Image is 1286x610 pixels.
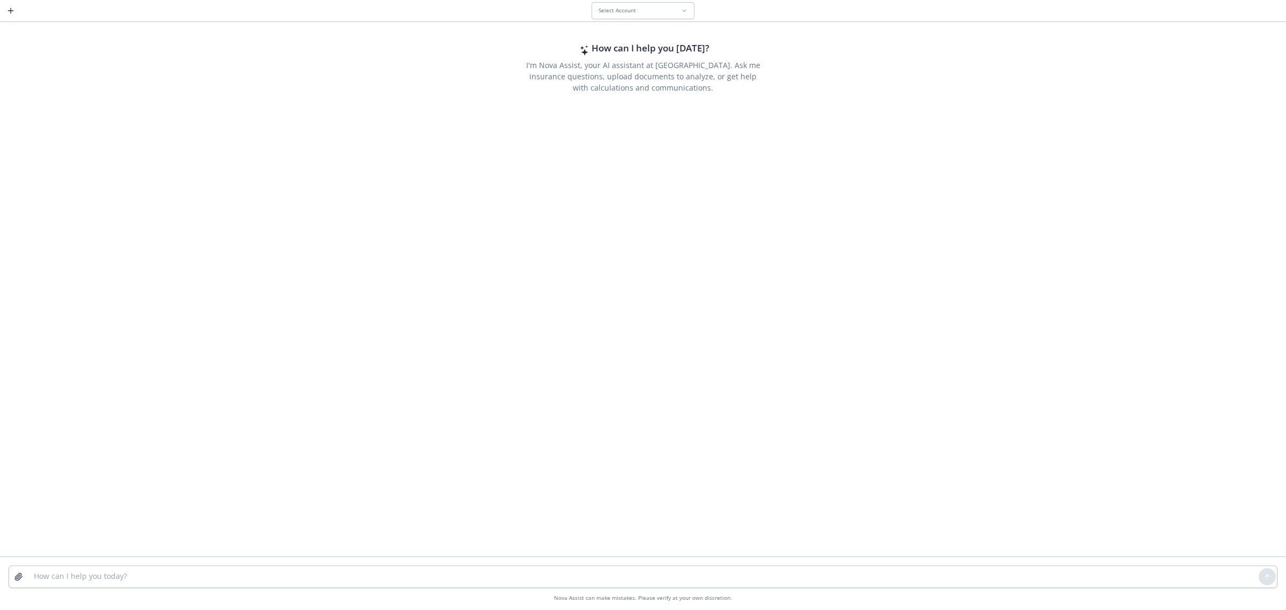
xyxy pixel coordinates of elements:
[9,594,1277,601] div: Nova Assist can make mistakes. Please verify at your own discretion.
[592,2,694,19] button: Select Account
[2,2,19,19] button: Create a new chat
[523,59,763,93] p: I'm Nova Assist, your AI assistant at [GEOGRAPHIC_DATA]. Ask me insurance questions, upload docum...
[599,7,636,14] span: Select Account
[592,41,709,55] h2: How can I help you [DATE]?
